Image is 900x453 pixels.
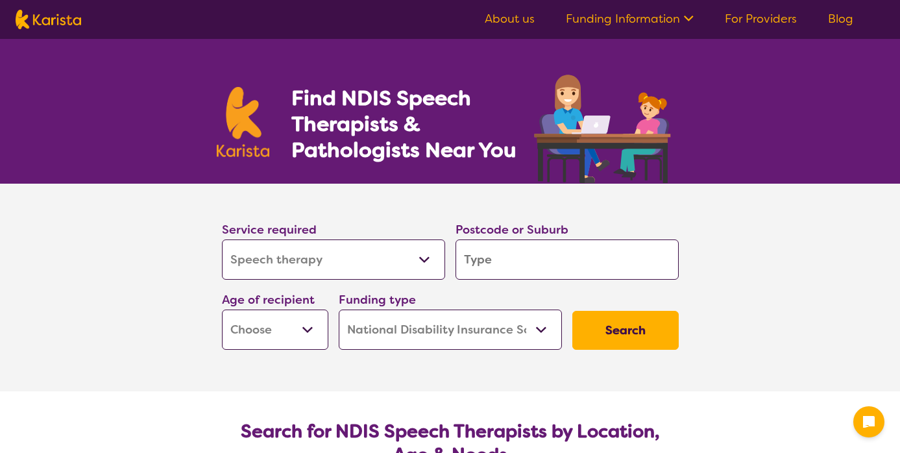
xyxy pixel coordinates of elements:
a: Blog [828,11,853,27]
a: Funding Information [566,11,694,27]
img: Karista logo [16,10,81,29]
label: Service required [222,222,317,238]
a: About us [485,11,535,27]
button: Search [572,311,679,350]
input: Type [456,239,679,280]
img: Karista logo [217,87,270,157]
label: Postcode or Suburb [456,222,568,238]
img: speech-therapy [524,70,684,184]
h1: Find NDIS Speech Therapists & Pathologists Near You [291,85,531,163]
a: For Providers [725,11,797,27]
label: Funding type [339,292,416,308]
label: Age of recipient [222,292,315,308]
